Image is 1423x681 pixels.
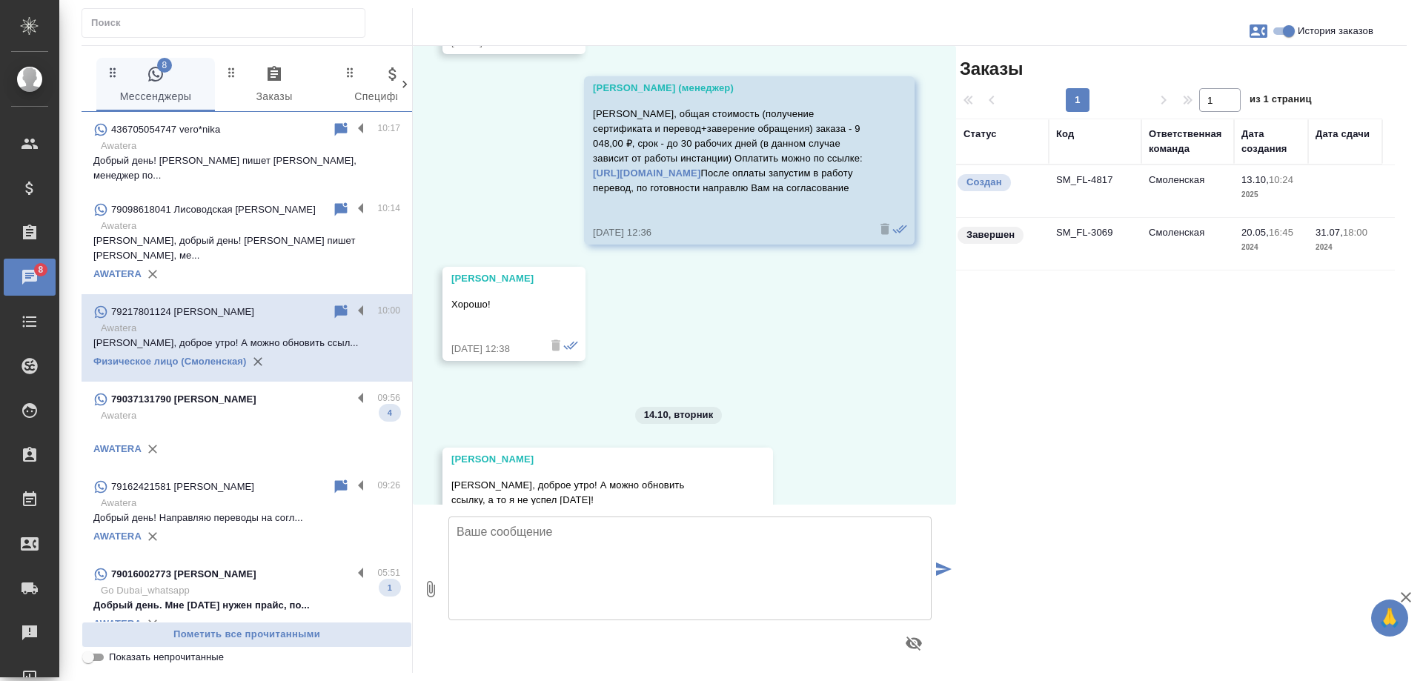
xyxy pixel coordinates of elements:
[1241,13,1276,49] button: Заявки
[157,58,172,73] span: 8
[593,167,700,179] a: [URL][DOMAIN_NAME]
[91,13,365,33] input: Поиск
[1316,240,1375,255] p: 2024
[101,583,400,598] p: Go Dubai_whatsapp
[332,201,350,219] div: Пометить непрочитанным
[1056,127,1074,142] div: Код
[101,219,400,233] p: Awatera
[956,57,1023,81] span: Заказы
[93,268,142,279] a: AWATERA
[1241,227,1269,238] p: 20.05,
[1149,127,1227,156] div: Ответственная команда
[1141,218,1234,270] td: Смоленская
[379,405,401,420] span: 4
[963,127,997,142] div: Статус
[101,321,400,336] p: Awatera
[4,259,56,296] a: 8
[966,175,1002,190] p: Создан
[101,139,400,153] p: Awatera
[93,233,400,263] p: [PERSON_NAME], добрый день! [PERSON_NAME] пишет [PERSON_NAME], ме...
[82,294,412,382] div: 79217801124 [PERSON_NAME]10:00Awatera[PERSON_NAME], доброе утро! А можно обновить ссыл...Физическ...
[101,496,400,511] p: Awatera
[956,173,1041,193] div: Выставляется автоматически при создании заказа
[1241,174,1269,185] p: 13.10,
[379,580,401,595] span: 1
[1269,174,1293,185] p: 10:24
[142,525,164,548] button: Удалить привязку
[1377,602,1402,634] span: 🙏
[451,452,721,467] div: [PERSON_NAME]
[451,271,534,286] div: [PERSON_NAME]
[451,297,534,312] p: Хорошо!
[93,356,247,367] a: Физическое лицо (Смоленская)
[1241,187,1301,202] p: 2025
[105,65,206,106] span: Мессенджеры
[142,438,164,460] button: Удалить привязку
[332,303,350,321] div: Пометить непрочитанным
[377,565,400,580] p: 05:51
[224,65,325,106] span: Заказы
[593,225,863,240] div: [DATE] 12:36
[111,305,254,319] p: 79217801124 [PERSON_NAME]
[93,618,142,629] a: AWATERA
[90,626,404,643] span: Пометить все прочитанными
[111,392,256,407] p: 79037131790 [PERSON_NAME]
[93,153,400,183] p: Добрый день! [PERSON_NAME] пишет [PERSON_NAME], менеджер по...
[332,121,350,139] div: Пометить непрочитанным
[644,408,714,422] p: 14.10, вторник
[93,531,142,542] a: AWATERA
[593,107,863,196] p: [PERSON_NAME], общая стоимость (получение сертификата и перевод+заверение обращения) заказа - 9 0...
[1316,127,1370,142] div: Дата сдачи
[111,202,316,217] p: 79098618041 Лисоводская [PERSON_NAME]
[896,625,932,661] button: Предпросмотр
[101,408,400,423] p: Awatera
[82,192,412,294] div: 79098618041 Лисоводская [PERSON_NAME]10:14Awatera[PERSON_NAME], добрый день! [PERSON_NAME] пишет ...
[225,65,239,79] svg: Зажми и перетащи, чтобы поменять порядок вкладок
[93,443,142,454] a: AWATERA
[342,65,443,106] span: Спецификации
[377,478,400,493] p: 09:26
[332,478,350,496] div: Пометить непрочитанным
[377,121,400,136] p: 10:17
[1269,227,1293,238] p: 16:45
[377,201,400,216] p: 10:14
[82,557,412,644] div: 79016002773 [PERSON_NAME]05:51Go Dubai_whatsappДобрый день. Мне [DATE] нужен прайс, по...1AWATERA
[451,342,534,356] div: [DATE] 12:38
[1049,218,1141,270] td: SM_FL-3069
[966,227,1015,242] p: Завершен
[82,622,412,648] button: Пометить все прочитанными
[109,650,224,665] span: Показать непрочитанные
[93,598,400,613] p: Добрый день. Мне [DATE] нужен прайс, по...
[1343,227,1367,238] p: 18:00
[82,382,412,469] div: 79037131790 [PERSON_NAME]09:56Awatera4AWATERA
[1250,90,1312,112] span: из 1 страниц
[93,511,400,525] p: Добрый день! Направляю переводы на согл...
[1049,165,1141,217] td: SM_FL-4817
[377,391,400,405] p: 09:56
[1371,599,1408,637] button: 🙏
[82,469,412,557] div: 79162421581 [PERSON_NAME]09:26AwateraДобрый день! Направляю переводы на согл...AWATERA
[93,336,400,351] p: [PERSON_NAME], доброе утро! А можно обновить ссыл...
[1298,24,1373,39] span: История заказов
[593,81,863,96] div: [PERSON_NAME] (менеджер)
[1141,165,1234,217] td: Смоленская
[111,479,254,494] p: 79162421581 [PERSON_NAME]
[106,65,120,79] svg: Зажми и перетащи, чтобы поменять порядок вкладок
[29,262,52,277] span: 8
[1241,127,1301,156] div: Дата создания
[111,567,256,582] p: 79016002773 [PERSON_NAME]
[377,303,400,318] p: 10:00
[451,478,721,508] p: [PERSON_NAME], доброе утро! А можно обновить ссылку, а то я не успел [DATE]!
[1316,227,1343,238] p: 31.07,
[142,263,164,285] button: Удалить привязку
[82,112,412,192] div: 436705054747 vero*nika10:17AwateraДобрый день! [PERSON_NAME] пишет [PERSON_NAME], менеджер по...
[111,122,220,137] p: 436705054747 vero*nika
[142,613,164,635] button: Удалить привязку
[343,65,357,79] svg: Зажми и перетащи, чтобы поменять порядок вкладок
[1241,240,1301,255] p: 2024
[956,225,1041,245] div: Выставляет КМ при направлении счета или после выполнения всех работ/сдачи заказа клиенту. Окончат...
